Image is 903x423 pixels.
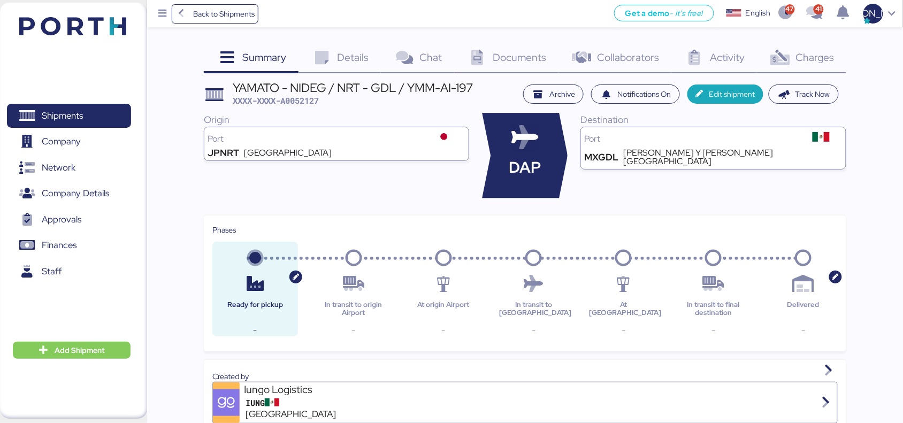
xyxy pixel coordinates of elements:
[7,156,131,180] a: Network
[233,82,473,94] div: YAMATO - NIDEG / NRT - GDL / YMM-AI-197
[212,371,838,382] div: Created by
[7,104,131,128] a: Shipments
[246,407,336,421] span: [GEOGRAPHIC_DATA]
[769,301,838,317] div: Delivered
[7,181,131,206] a: Company Details
[598,50,660,64] span: Collaborators
[687,84,764,104] button: Edit shipment
[420,50,442,64] span: Chat
[549,88,575,101] span: Archive
[590,301,658,317] div: At [GEOGRAPHIC_DATA]
[580,113,846,127] div: Destination
[193,7,255,20] span: Back to Shipments
[319,301,388,317] div: In transit to origin Airport
[623,149,843,166] div: [PERSON_NAME] Y [PERSON_NAME][GEOGRAPHIC_DATA]
[618,88,671,101] span: Notifications On
[221,324,289,336] div: -
[244,149,332,157] div: [GEOGRAPHIC_DATA]
[172,4,259,24] a: Back to Shipments
[42,212,81,227] span: Approvals
[42,186,109,201] span: Company Details
[746,7,770,19] div: English
[409,301,478,317] div: At origin Airport
[55,344,105,357] span: Add Shipment
[769,324,838,336] div: -
[709,88,755,101] span: Edit shipment
[233,95,319,106] span: XXXX-XXXX-A0052127
[208,149,239,157] div: JPNRT
[523,84,584,104] button: Archive
[221,301,289,317] div: Ready for pickup
[679,324,748,336] div: -
[499,301,568,317] div: In transit to [GEOGRAPHIC_DATA]
[42,134,81,149] span: Company
[409,324,478,336] div: -
[499,324,568,336] div: -
[212,224,838,236] div: Phases
[509,156,541,179] span: DAP
[42,108,83,124] span: Shipments
[42,237,76,253] span: Finances
[590,324,658,336] div: -
[338,50,369,64] span: Details
[7,233,131,258] a: Finances
[7,259,131,284] a: Staff
[795,88,830,101] span: Track Now
[7,129,131,154] a: Company
[710,50,745,64] span: Activity
[591,84,680,104] button: Notifications On
[208,135,423,143] div: Port
[13,342,131,359] button: Add Shipment
[493,50,547,64] span: Documents
[7,207,131,232] a: Approvals
[796,50,835,64] span: Charges
[319,324,388,336] div: -
[42,160,75,175] span: Network
[769,84,839,104] button: Track Now
[204,113,470,127] div: Origin
[42,264,62,279] span: Staff
[154,5,172,23] button: Menu
[244,382,372,397] div: Iungo Logistics
[679,301,748,317] div: In transit to final destination
[243,50,287,64] span: Summary
[584,153,618,161] div: MXGDL
[584,135,799,143] div: Port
